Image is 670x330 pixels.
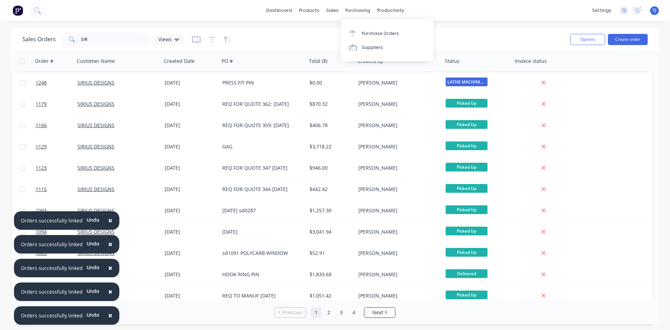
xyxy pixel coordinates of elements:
[275,309,306,316] a: Previous page
[77,58,115,65] div: Customer Name
[36,143,47,150] span: 1129
[515,58,547,65] div: Invoice status
[108,287,112,296] span: ×
[21,264,83,272] div: Orders successfully linked
[310,207,351,214] div: $1,257.30
[310,292,351,299] div: $1,051.42
[36,101,47,108] span: 1179
[165,250,217,257] div: [DATE]
[158,36,172,43] span: Views
[374,5,408,16] div: productivity
[165,292,217,299] div: [DATE]
[310,186,351,193] div: $442.42
[222,228,300,235] div: [DATE]
[589,5,615,16] div: settings
[372,309,383,316] span: Next
[165,143,217,150] div: [DATE]
[36,200,77,221] a: 1093
[358,207,436,214] div: [PERSON_NAME]
[323,307,334,318] a: Page 2
[83,310,103,320] button: Undo
[83,215,103,225] button: Undo
[309,58,327,65] div: Total ($)
[222,250,300,257] div: sd1091 POLYCARB WINDOW
[222,164,300,171] div: REQ FOR QUOTE 347 [DATE]
[310,271,351,278] div: $1,833.68
[364,309,395,316] a: Next page
[570,34,605,45] button: Options
[310,143,351,150] div: $3,718.22
[282,309,302,316] span: Previous
[165,186,217,193] div: [DATE]
[36,179,77,200] a: 1115
[310,164,351,171] div: $946.00
[446,269,487,278] span: Delivered
[222,101,300,108] div: REQ FOR QUOTE 362: [DATE]
[362,44,383,51] div: Suppliers
[358,164,436,171] div: [PERSON_NAME]
[222,271,300,278] div: HOOK RING PIN
[164,58,195,65] div: Created Date
[263,5,296,16] a: dashboard
[101,307,119,324] button: Close
[83,286,103,296] button: Undo
[108,239,112,249] span: ×
[358,250,436,257] div: [PERSON_NAME]
[296,5,323,16] div: products
[222,58,233,65] div: PO #
[446,120,487,129] span: Picked Up
[446,291,487,299] span: Picked Up
[165,207,217,214] div: [DATE]
[358,143,436,150] div: [PERSON_NAME]
[446,184,487,193] span: Picked Up
[446,205,487,214] span: Picked Up
[101,236,119,253] button: Close
[101,260,119,277] button: Close
[222,207,300,214] div: [DATE] sd0287
[165,79,217,86] div: [DATE]
[35,58,53,65] div: Order #
[77,79,114,86] a: SIRIUS DESIGNS
[358,186,436,193] div: [PERSON_NAME]
[36,72,77,93] a: 1248
[342,5,374,16] div: purchasing
[358,101,436,108] div: [PERSON_NAME]
[21,217,83,224] div: Orders successfully linked
[36,157,77,178] a: 1123
[77,164,114,171] a: SIRIUS DESIGNS
[323,5,342,16] div: sales
[81,32,149,46] input: Search...
[77,186,114,192] a: SIRIUS DESIGNS
[21,241,83,248] div: Orders successfully linked
[446,99,487,108] span: Picked Up
[21,288,83,295] div: Orders successfully linked
[358,79,436,86] div: [PERSON_NAME]
[13,5,23,16] img: Factory
[446,248,487,257] span: Picked Up
[445,58,460,65] div: Status
[222,79,300,86] div: PRESS FIT PIN
[310,228,351,235] div: $3,041.94
[165,271,217,278] div: [DATE]
[272,307,398,318] ul: Pagination
[336,307,347,318] a: Page 3
[311,307,321,318] a: Page 1 is your current page
[358,292,436,299] div: [PERSON_NAME]
[446,163,487,171] span: Picked Up
[77,143,114,150] a: SIRIUS DESIGNS
[165,122,217,129] div: [DATE]
[358,122,436,129] div: [PERSON_NAME]
[358,228,436,235] div: [PERSON_NAME]
[310,250,351,257] div: $52.91
[83,262,103,273] button: Undo
[36,122,47,129] span: 1166
[310,122,351,129] div: $406.78
[446,141,487,150] span: Picked Up
[446,227,487,235] span: Picked Up
[349,307,359,318] a: Page 4
[77,101,114,107] a: SIRIUS DESIGNS
[101,212,119,229] button: Close
[36,136,77,157] a: 1129
[36,115,77,136] a: 1166
[108,310,112,320] span: ×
